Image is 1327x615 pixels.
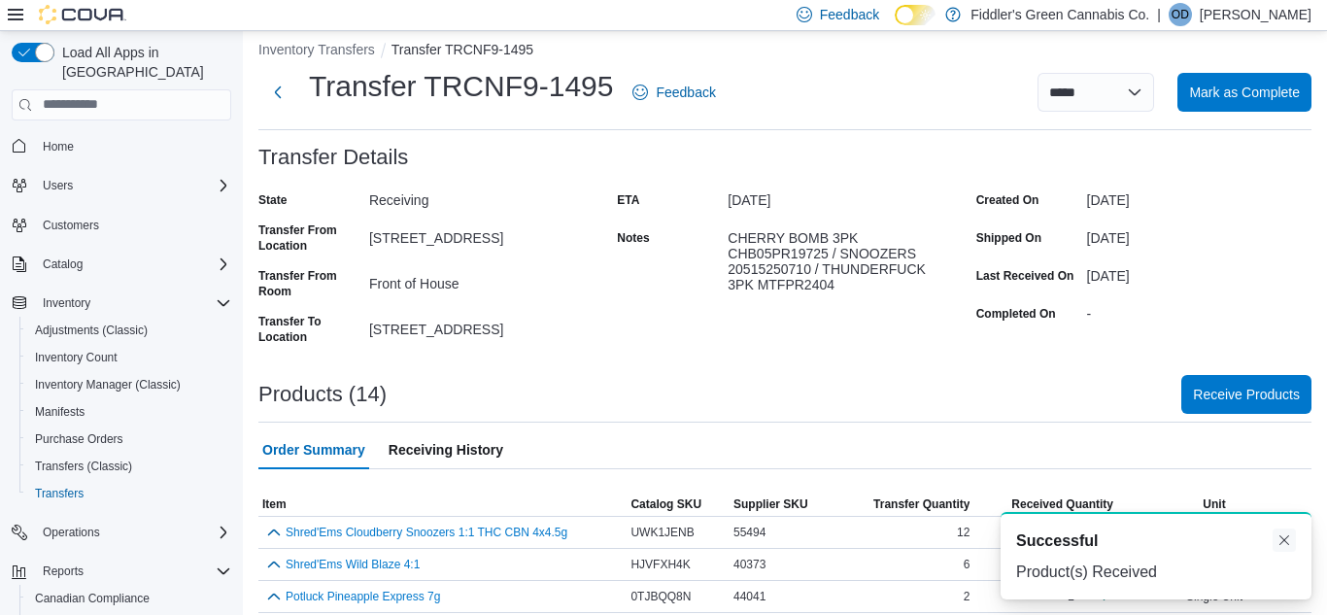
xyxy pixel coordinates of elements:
[1193,385,1300,404] span: Receive Products
[27,400,231,424] span: Manifests
[4,211,239,239] button: Customers
[35,459,132,474] span: Transfers (Classic)
[43,256,83,272] span: Catalog
[35,591,150,606] span: Canadian Compliance
[309,67,613,106] h1: Transfer TRCNF9-1495
[1189,83,1300,102] span: Mark as Complete
[19,344,239,371] button: Inventory Count
[837,493,974,516] button: Transfer Quantity
[258,146,408,169] h3: Transfer Details
[369,268,594,291] div: Front of House
[27,587,231,610] span: Canadian Compliance
[35,521,231,544] span: Operations
[35,350,118,365] span: Inventory Count
[286,558,420,571] button: Shred'Ems Wild Blaze 4:1
[35,253,90,276] button: Catalog
[258,73,297,112] button: Next
[27,427,131,451] a: Purchase Orders
[369,185,594,208] div: Receiving
[27,455,140,478] a: Transfers (Classic)
[43,218,99,233] span: Customers
[258,268,361,299] label: Transfer From Room
[4,172,239,199] button: Users
[1169,3,1192,26] div: Olivia Dyck
[54,43,231,82] span: Load All Apps in [GEOGRAPHIC_DATA]
[976,306,1056,322] label: Completed On
[19,585,239,612] button: Canadian Compliance
[35,323,148,338] span: Adjustments (Classic)
[35,213,231,237] span: Customers
[27,427,231,451] span: Purchase Orders
[895,25,896,26] span: Dark Mode
[1016,561,1296,584] div: Product(s) Received
[656,83,715,102] span: Feedback
[820,5,879,24] span: Feedback
[625,73,723,112] a: Feedback
[973,493,1117,516] button: Received Quantity
[43,139,74,154] span: Home
[1273,529,1296,552] button: Dismiss toast
[19,371,239,398] button: Inventory Manager (Classic)
[27,482,91,505] a: Transfers
[43,525,100,540] span: Operations
[27,455,231,478] span: Transfers (Classic)
[976,268,1074,284] label: Last Received On
[27,587,157,610] a: Canadian Compliance
[733,589,766,604] span: 44041
[27,400,92,424] a: Manifests
[258,493,627,516] button: Item
[258,314,361,345] label: Transfer To Location
[389,430,503,469] span: Receiving History
[27,319,231,342] span: Adjustments (Classic)
[617,192,639,208] label: ETA
[627,493,730,516] button: Catalog SKU
[35,431,123,447] span: Purchase Orders
[35,291,231,315] span: Inventory
[369,222,594,246] div: [STREET_ADDRESS]
[1087,222,1311,246] div: [DATE]
[262,496,287,512] span: Item
[19,480,239,507] button: Transfers
[258,42,375,57] button: Inventory Transfers
[1181,375,1311,414] button: Receive Products
[35,135,82,158] a: Home
[730,493,837,516] button: Supplier SKU
[35,174,231,197] span: Users
[1087,260,1311,284] div: [DATE]
[258,383,387,406] h3: Products (14)
[286,526,567,539] button: Shred'Ems Cloudberry Snoozers 1:1 THC CBN 4x4.5g
[4,290,239,317] button: Inventory
[35,377,181,393] span: Inventory Manager (Classic)
[1172,3,1189,26] span: OD
[1016,530,1098,553] span: Successful
[895,5,936,25] input: Dark Mode
[970,3,1149,26] p: Fiddler's Green Cannabis Co.
[1157,3,1161,26] p: |
[35,291,98,315] button: Inventory
[1117,493,1311,516] button: Unit
[1087,298,1311,322] div: -
[27,346,231,369] span: Inventory Count
[19,317,239,344] button: Adjustments (Classic)
[369,314,594,337] div: [STREET_ADDRESS]
[1087,185,1311,208] div: [DATE]
[35,521,108,544] button: Operations
[35,560,231,583] span: Reports
[630,557,690,572] span: HJVFXH4K
[630,589,691,604] span: 0TJBQQ8N
[1177,73,1311,112] button: Mark as Complete
[43,295,90,311] span: Inventory
[4,519,239,546] button: Operations
[733,557,766,572] span: 40373
[19,426,239,453] button: Purchase Orders
[617,230,649,246] label: Notes
[43,178,73,193] span: Users
[43,564,84,579] span: Reports
[35,404,85,420] span: Manifests
[27,373,231,396] span: Inventory Manager (Classic)
[733,496,808,512] span: Supplier SKU
[630,496,701,512] span: Catalog SKU
[262,430,365,469] span: Order Summary
[286,590,440,603] button: Potluck Pineapple Express 7g
[728,185,952,208] div: [DATE]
